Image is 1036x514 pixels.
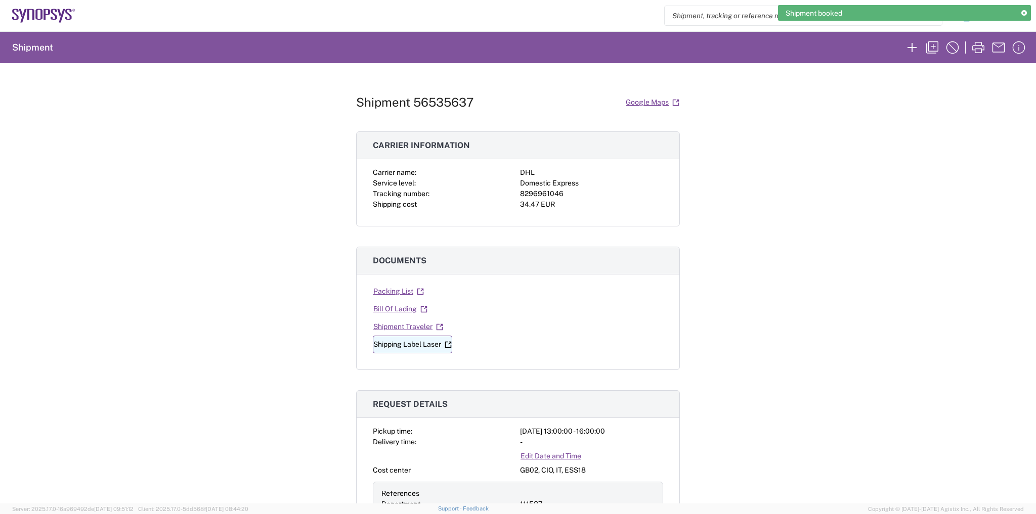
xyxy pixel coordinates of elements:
[373,168,416,176] span: Carrier name:
[373,318,444,336] a: Shipment Traveler
[520,189,663,199] div: 8296961046
[373,190,429,198] span: Tracking number:
[373,141,470,150] span: Carrier information
[438,505,463,511] a: Support
[520,178,663,189] div: Domestic Express
[373,438,416,446] span: Delivery time:
[373,200,417,208] span: Shipping cost
[520,465,663,476] div: GB02, CIO, IT, ESS18
[625,94,680,111] a: Google Maps
[12,506,134,512] span: Server: 2025.17.0-16a969492de
[520,447,582,465] a: Edit Date and Time
[868,504,1024,513] span: Copyright © [DATE]-[DATE] Agistix Inc., All Rights Reserved
[381,489,419,497] span: References
[94,506,134,512] span: [DATE] 09:51:12
[786,9,842,18] span: Shipment booked
[381,499,516,509] div: Department
[373,300,428,318] a: Bill Of Lading
[206,506,248,512] span: [DATE] 08:44:20
[665,6,927,25] input: Shipment, tracking or reference number
[373,466,411,474] span: Cost center
[12,41,53,54] h2: Shipment
[138,506,248,512] span: Client: 2025.17.0-5dd568f
[373,179,416,187] span: Service level:
[373,336,452,353] a: Shipping Label Laser
[373,427,412,435] span: Pickup time:
[520,167,663,178] div: DHL
[356,95,473,110] h1: Shipment 56535637
[520,426,663,437] div: [DATE] 13:00:00 - 16:00:00
[463,505,489,511] a: Feedback
[520,499,655,509] div: 111587
[520,437,663,447] div: -
[373,256,426,265] span: Documents
[373,283,424,300] a: Packing List
[520,199,663,210] div: 34.47 EUR
[373,399,448,409] span: Request details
